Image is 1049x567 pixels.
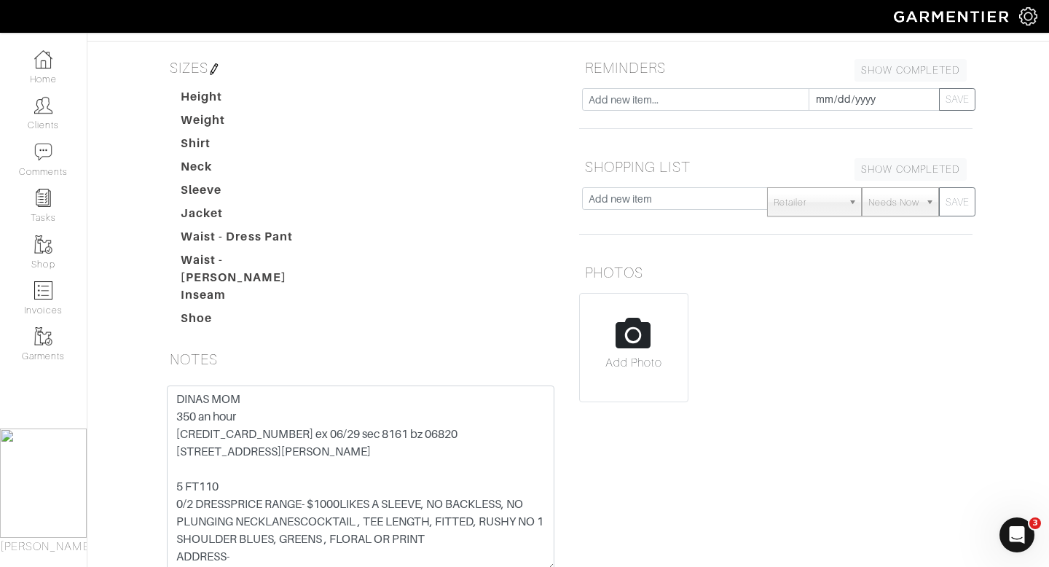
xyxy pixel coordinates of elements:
[887,4,1019,29] img: garmentier-logo-header-white-b43fb05a5012e4ada735d5af1a66efaba907eab6374d6393d1fbf88cb4ef424d.png
[868,188,919,217] span: Needs Now
[170,135,336,158] dt: Shirt
[1019,7,1037,26] img: gear-icon-white-bd11855cb880d31180b6d7d6211b90ccbf57a29d726f0c71d8c61bd08dd39cc2.png
[164,53,557,82] h5: SIZES
[939,88,975,111] button: SAVE
[939,187,975,216] button: SAVE
[34,327,52,345] img: garments-icon-b7da505a4dc4fd61783c78ac3ca0ef83fa9d6f193b1c9dc38574b1d14d53ca28.png
[774,188,842,217] span: Retailer
[170,310,336,333] dt: Shoe
[34,281,52,300] img: orders-icon-0abe47150d42831381b5fb84f609e132dff9fe21cb692f30cb5eec754e2cba89.png
[1029,517,1041,529] span: 3
[170,251,336,286] dt: Waist - [PERSON_NAME]
[164,345,557,374] h5: NOTES
[582,88,809,111] input: Add new item...
[854,59,967,82] a: SHOW COMPLETED
[579,152,973,181] h5: SHOPPING LIST
[34,143,52,161] img: comment-icon-a0a6a9ef722e966f86d9cbdc48e553b5cf19dbc54f86b18d962a5391bc8f6eb6.png
[208,63,220,75] img: pen-cf24a1663064a2ec1b9c1bd2387e9de7a2fa800b781884d57f21acf72779bad2.png
[170,228,336,251] dt: Waist - Dress Pant
[34,189,52,207] img: reminder-icon-8004d30b9f0a5d33ae49ab947aed9ed385cf756f9e5892f1edd6e32f2345188e.png
[170,112,336,135] dt: Weight
[582,187,768,210] input: Add new item
[854,158,967,181] a: SHOW COMPLETED
[34,96,52,114] img: clients-icon-6bae9207a08558b7cb47a8932f037763ab4055f8c8b6bfacd5dc20c3e0201464.png
[170,158,336,181] dt: Neck
[170,286,336,310] dt: Inseam
[170,88,336,112] dt: Height
[34,235,52,254] img: garments-icon-b7da505a4dc4fd61783c78ac3ca0ef83fa9d6f193b1c9dc38574b1d14d53ca28.png
[579,53,973,82] h5: REMINDERS
[170,205,336,228] dt: Jacket
[579,258,973,287] h5: PHOTOS
[34,50,52,69] img: dashboard-icon-dbcd8f5a0b271acd01030246c82b418ddd0df26cd7fceb0bd07c9910d44c42f6.png
[170,181,336,205] dt: Sleeve
[999,517,1034,552] iframe: Intercom live chat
